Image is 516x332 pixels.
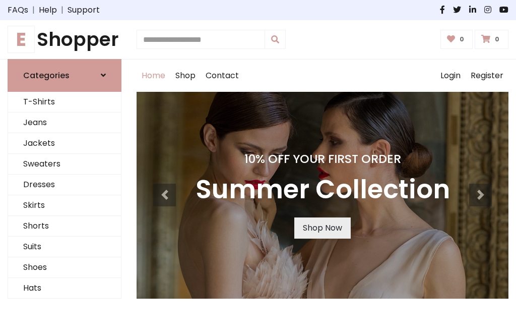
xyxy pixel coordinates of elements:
a: Support [68,4,100,16]
a: EShopper [8,28,121,51]
h1: Shopper [8,28,121,51]
span: 0 [457,35,467,44]
a: Contact [201,60,244,92]
span: 0 [492,35,502,44]
a: FAQs [8,4,28,16]
a: 0 [440,30,473,49]
a: Jeans [8,113,121,133]
a: Shorts [8,216,121,237]
a: Shop [170,60,201,92]
a: Sweaters [8,154,121,175]
a: Dresses [8,175,121,195]
span: | [57,4,68,16]
a: Shop Now [294,217,351,239]
a: Skirts [8,195,121,216]
a: Login [435,60,466,92]
a: Help [39,4,57,16]
a: Suits [8,237,121,257]
h4: 10% Off Your First Order [196,152,450,166]
a: Jackets [8,133,121,154]
a: Hats [8,278,121,299]
a: 0 [475,30,508,49]
span: E [8,26,35,53]
a: Shoes [8,257,121,278]
h6: Categories [23,71,70,80]
a: Home [137,60,170,92]
h3: Summer Collection [196,174,450,205]
span: | [28,4,39,16]
a: T-Shirts [8,92,121,113]
a: Register [466,60,508,92]
a: Categories [8,59,121,92]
